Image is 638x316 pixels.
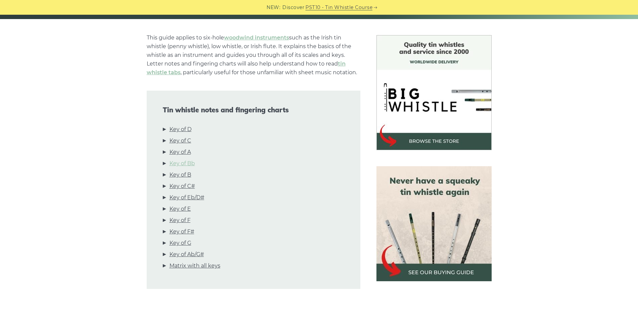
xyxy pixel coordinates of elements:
a: Key of C# [169,182,195,191]
a: PST10 - Tin Whistle Course [305,4,372,11]
a: Key of F# [169,227,194,236]
a: Key of Eb/D# [169,193,204,202]
span: Tin whistle notes and fingering charts [163,106,344,114]
a: Key of D [169,125,192,134]
a: Key of Bb [169,159,195,168]
a: Matrix with all keys [169,261,220,270]
span: NEW: [267,4,280,11]
a: Key of A [169,148,191,156]
a: Key of E [169,205,191,213]
img: BigWhistle Tin Whistle Store [376,35,492,150]
a: woodwind instruments [224,34,289,41]
a: Key of Ab/G# [169,250,204,259]
span: Discover [282,4,304,11]
a: Key of G [169,239,191,247]
a: Key of C [169,136,191,145]
a: Key of F [169,216,191,225]
a: Key of B [169,171,191,179]
img: tin whistle buying guide [376,166,492,281]
p: This guide applies to six-hole such as the Irish tin whistle (penny whistle), low whistle, or Iri... [147,33,360,77]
